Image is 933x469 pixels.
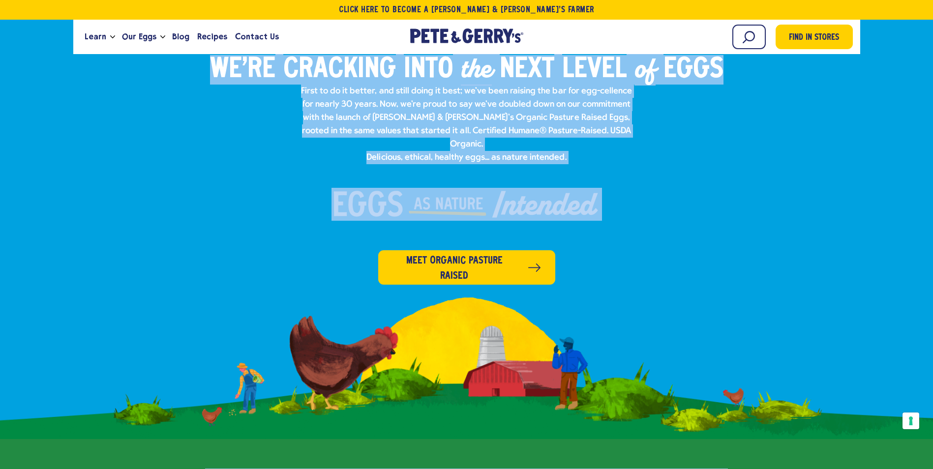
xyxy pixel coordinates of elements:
span: Find in Stores [789,31,839,45]
button: Your consent preferences for tracking technologies [903,412,919,429]
span: Eggs​ [663,55,723,85]
span: Our Eggs [122,30,156,43]
span: Blog [172,30,189,43]
button: Open the dropdown menu for Learn [110,35,115,39]
span: Level [562,55,627,85]
a: Recipes [193,24,231,50]
a: Learn [81,24,110,50]
a: Blog [168,24,193,50]
span: Contact Us [235,30,279,43]
span: Cracking [283,55,396,85]
span: Recipes [197,30,227,43]
span: Meet organic pasture raised [392,253,516,284]
a: Contact Us [231,24,283,50]
a: Meet organic pasture raised [378,250,555,285]
a: Find in Stores [776,25,853,49]
span: into [404,55,453,85]
em: the [461,50,492,86]
p: First to do it better, and still doing it best; we've been raising the bar for egg-cellence for n... [298,85,636,164]
em: of [634,50,656,86]
input: Search [732,25,766,49]
span: Next [500,55,554,85]
button: Open the dropdown menu for Our Eggs [160,35,165,39]
a: Our Eggs [118,24,160,50]
span: Learn [85,30,106,43]
span: We’re [210,55,275,85]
